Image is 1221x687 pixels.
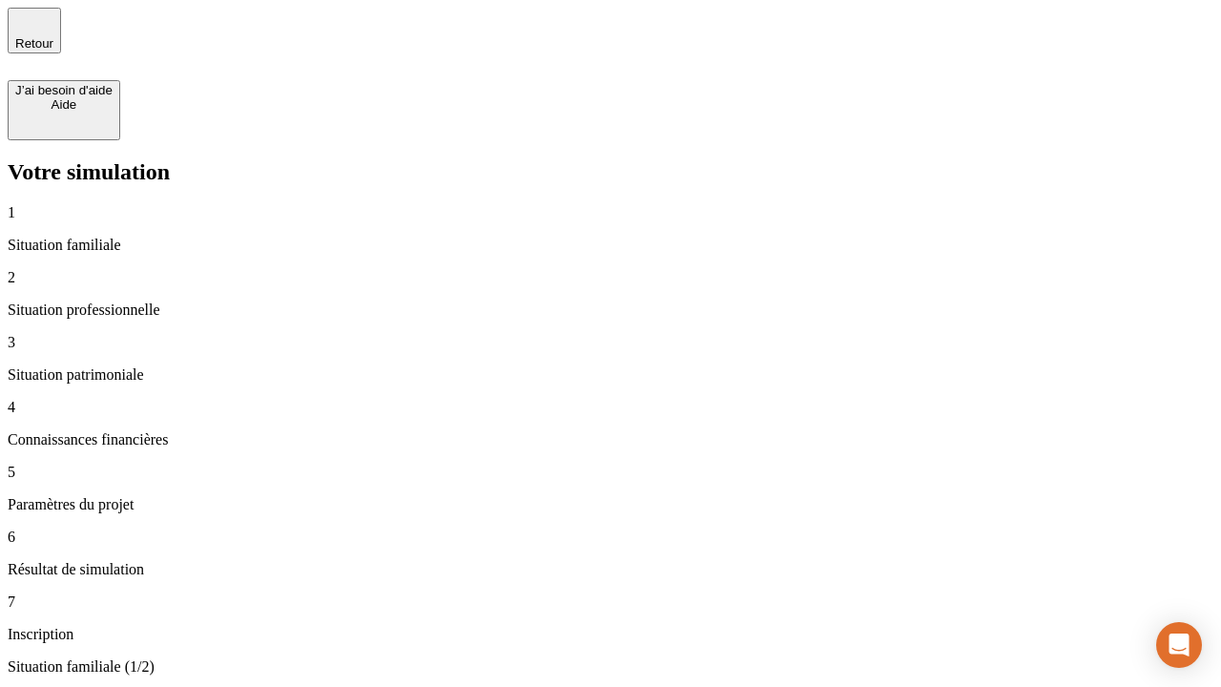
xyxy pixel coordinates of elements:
[8,8,61,53] button: Retour
[1156,622,1202,668] div: Open Intercom Messenger
[8,366,1213,384] p: Situation patrimoniale
[8,464,1213,481] p: 5
[8,159,1213,185] h2: Votre simulation
[8,496,1213,513] p: Paramètres du projet
[8,658,1213,676] p: Situation familiale (1/2)
[8,302,1213,319] p: Situation professionnelle
[8,80,120,140] button: J’ai besoin d'aideAide
[8,626,1213,643] p: Inscription
[8,561,1213,578] p: Résultat de simulation
[8,529,1213,546] p: 6
[8,204,1213,221] p: 1
[8,593,1213,611] p: 7
[8,399,1213,416] p: 4
[8,269,1213,286] p: 2
[8,431,1213,448] p: Connaissances financières
[15,36,53,51] span: Retour
[8,237,1213,254] p: Situation familiale
[15,83,113,97] div: J’ai besoin d'aide
[8,334,1213,351] p: 3
[15,97,113,112] div: Aide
